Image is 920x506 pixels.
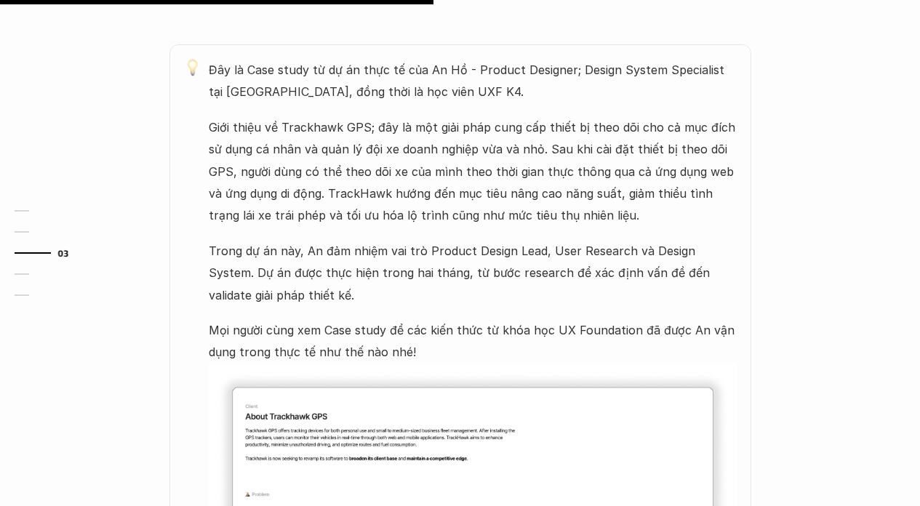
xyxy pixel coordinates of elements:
[209,319,737,364] p: Mọi người cùng xem Case study để các kiến thức từ khóa học UX Foundation đã được An vận dụng tron...
[209,116,737,227] p: Giới thiệu về Trackhawk GPS; đây là một giải pháp cung cấp thiết bị theo dõi cho cả mục đích sử d...
[57,248,69,258] strong: 03
[15,244,84,262] a: 03
[209,240,737,306] p: Trong dự án này, An đảm nhiệm vai trò Product Design Lead, User Research và Design System. Dự án ...
[209,59,737,103] p: Đây là Case study từ dự án thực tế của An Hồ - Product Designer; Design System Specialist tại [GE...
